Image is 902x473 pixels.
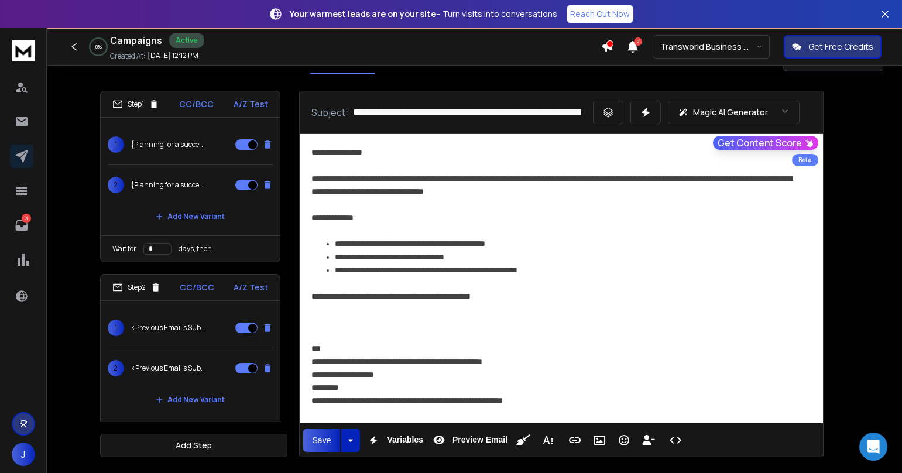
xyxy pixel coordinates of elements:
div: Step 1 [112,99,159,109]
button: Preview Email [428,429,510,452]
button: Insert Link (⌘K) [564,429,586,452]
p: <Previous Email's Subject> [131,323,206,333]
button: Add New Variant [146,205,234,228]
button: More Text [537,429,559,452]
p: {Planning for a successful exit?|Planning to sell your business?|Successful Exit|Funded buyers|In... [131,180,206,190]
div: Active [169,33,204,48]
p: days, then [179,244,212,253]
button: Get Free Credits [784,35,882,59]
p: CC/BCC [179,98,214,110]
p: Reach Out Now [570,8,630,20]
p: – Turn visits into conversations [290,8,557,20]
a: 3 [10,214,33,237]
p: CC/BCC [180,282,214,293]
li: Step2CC/BCCA/Z Test1<Previous Email's Subject>2<Previous Email's Subject>Add New VariantWait ford... [100,274,280,445]
span: 2 [108,360,124,376]
span: 1 [108,320,124,336]
button: Magic AI Generator [668,101,800,124]
button: J [12,443,35,466]
p: Transworld Business Advisors of [GEOGRAPHIC_DATA] [660,41,757,53]
p: Get Free Credits [808,41,873,53]
button: Clean HTML [512,429,534,452]
p: 0 % [95,43,102,50]
div: Step 2 [112,282,161,293]
p: Magic AI Generator [693,107,768,118]
div: Beta [792,154,818,166]
p: A/Z Test [234,282,268,293]
button: Variables [362,429,426,452]
p: Created At: [110,52,145,61]
p: Wait for [112,244,136,253]
button: Get Content Score [713,136,818,150]
h1: Campaigns [110,33,162,47]
p: <Previous Email's Subject> [131,364,206,373]
p: A/Z Test [234,98,268,110]
span: Variables [385,435,426,445]
span: 2 [108,177,124,193]
p: [DATE] 12:12 PM [148,51,198,60]
p: 3 [22,214,31,223]
a: Reach Out Now [567,5,633,23]
button: Insert Unsubscribe Link [637,429,660,452]
span: 1 [108,136,124,153]
li: Step1CC/BCCA/Z Test1{Planning for a successful exit?|Planning to sell your business?|Successful E... [100,91,280,262]
button: Code View [664,429,687,452]
img: logo [12,40,35,61]
div: Open Intercom Messenger [859,433,887,461]
span: Preview Email [450,435,510,445]
button: Save [303,429,341,452]
p: {Planning for a successful exit?|Planning to sell your business?|Successful Exit|Funded buyers|In... [131,140,206,149]
button: Insert Image (⌘P) [588,429,611,452]
strong: Your warmest leads are on your site [290,8,436,19]
button: Emoticons [613,429,635,452]
p: Subject: [311,105,348,119]
span: 2 [634,37,642,46]
button: Add New Variant [146,388,234,412]
button: Add Step [100,434,287,457]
